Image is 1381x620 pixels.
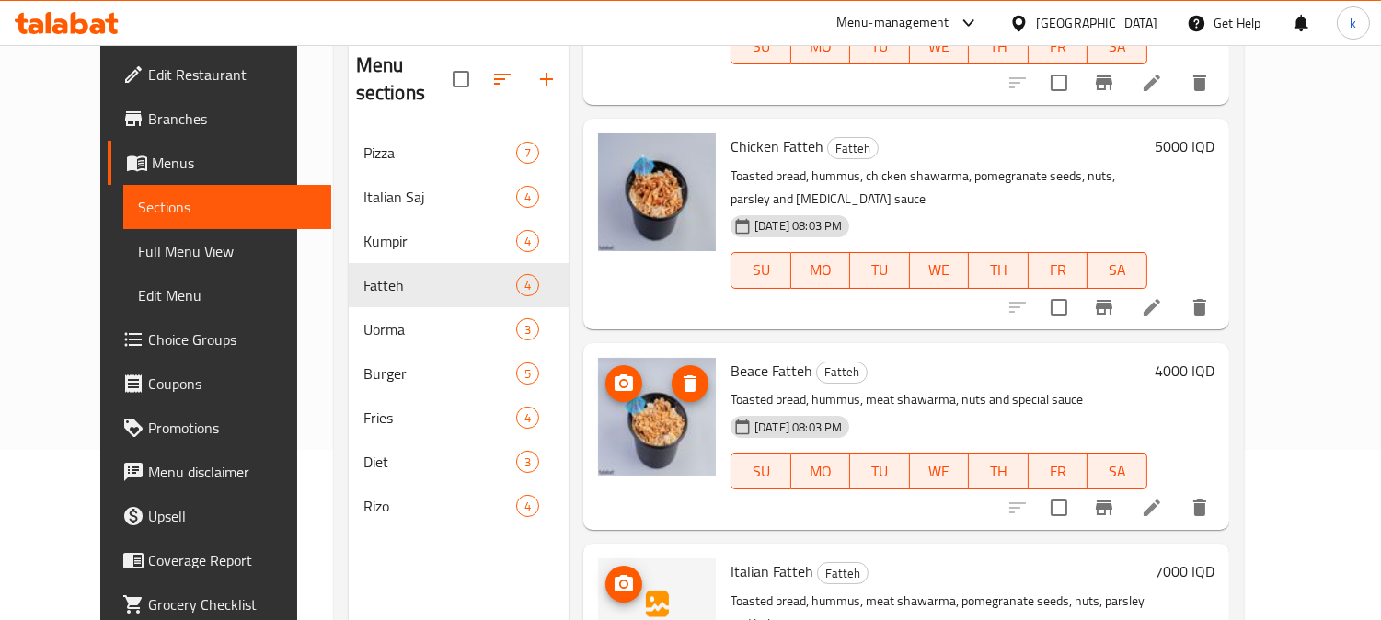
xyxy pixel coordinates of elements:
button: FR [1029,252,1088,289]
button: TH [969,28,1029,64]
span: 4 [517,189,538,206]
div: Italian Saj [363,186,516,208]
button: Branch-specific-item [1082,285,1126,329]
span: Fatteh [363,274,516,296]
span: Menu disclaimer [148,461,316,483]
div: items [516,274,539,296]
span: Fatteh [817,362,867,383]
button: WE [910,252,970,289]
a: Edit menu item [1141,72,1163,94]
div: items [516,230,539,252]
span: 4 [517,409,538,427]
span: SU [739,458,783,485]
a: Coupons [108,362,331,406]
div: items [516,318,539,340]
span: Burger [363,362,516,385]
span: Fries [363,407,516,429]
div: Pizza7 [349,131,569,175]
span: 4 [517,233,538,250]
span: Select all sections [442,60,480,98]
img: Chicken Fatteh [598,133,716,251]
button: FR [1029,28,1088,64]
span: MO [799,33,844,60]
button: delete image [672,365,708,402]
button: WE [910,453,970,489]
span: Upsell [148,505,316,527]
span: SA [1095,458,1140,485]
span: Sections [138,196,316,218]
button: MO [791,252,851,289]
span: Beace Fatteh [731,357,812,385]
div: Fatteh [816,362,868,384]
span: Fatteh [818,563,868,584]
span: Diet [363,451,516,473]
a: Edit menu item [1141,497,1163,519]
div: Diet3 [349,440,569,484]
button: SA [1088,28,1147,64]
span: Branches [148,108,316,130]
button: TH [969,252,1029,289]
h6: 7000 IQD [1155,558,1214,584]
button: MO [791,453,851,489]
span: Full Menu View [138,240,316,262]
div: [GEOGRAPHIC_DATA] [1036,13,1157,33]
span: Rizo [363,495,516,517]
span: Pizza [363,142,516,164]
div: Uorma3 [349,307,569,351]
button: Branch-specific-item [1082,486,1126,530]
span: [DATE] 08:03 PM [747,217,849,235]
span: Menus [152,152,316,174]
span: Promotions [148,417,316,439]
span: 4 [517,277,538,294]
div: Italian Saj4 [349,175,569,219]
button: SA [1088,252,1147,289]
a: Menu disclaimer [108,450,331,494]
button: SU [731,252,790,289]
div: Fatteh [827,137,879,159]
span: SU [739,33,783,60]
div: Kumpir4 [349,219,569,263]
div: items [516,362,539,385]
span: Chicken Fatteh [731,132,823,160]
div: Menu-management [836,12,949,34]
img: Beace Fatteh [598,358,716,476]
button: Branch-specific-item [1082,61,1126,105]
span: SA [1095,257,1140,283]
button: SU [731,453,790,489]
span: 7 [517,144,538,162]
a: Edit menu item [1141,296,1163,318]
a: Full Menu View [123,229,331,273]
span: Coupons [148,373,316,395]
div: Burger5 [349,351,569,396]
span: SU [739,257,783,283]
span: k [1350,13,1356,33]
span: TH [976,458,1021,485]
h6: 4000 IQD [1155,358,1214,384]
span: Select to update [1040,63,1078,102]
span: MO [799,458,844,485]
div: Fatteh [817,562,869,584]
span: Select to update [1040,488,1078,527]
button: FR [1029,453,1088,489]
a: Coverage Report [108,538,331,582]
button: WE [910,28,970,64]
a: Promotions [108,406,331,450]
span: TH [976,33,1021,60]
h2: Menu sections [356,52,453,107]
span: Italian Fatteh [731,557,813,585]
span: Kumpir [363,230,516,252]
a: Menus [108,141,331,185]
span: TU [857,257,903,283]
h6: 5000 IQD [1155,133,1214,159]
span: TU [857,458,903,485]
span: TH [976,257,1021,283]
span: Edit Menu [138,284,316,306]
span: 5 [517,365,538,383]
a: Sections [123,185,331,229]
div: Fries4 [349,396,569,440]
p: Toasted bread, hummus, meat shawarma, nuts and special sauce [731,388,1147,411]
span: TU [857,33,903,60]
span: FR [1036,458,1081,485]
p: Toasted bread, hummus, chicken shawarma, pomegranate seeds, nuts, parsley and [MEDICAL_DATA] sauce [731,165,1147,211]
